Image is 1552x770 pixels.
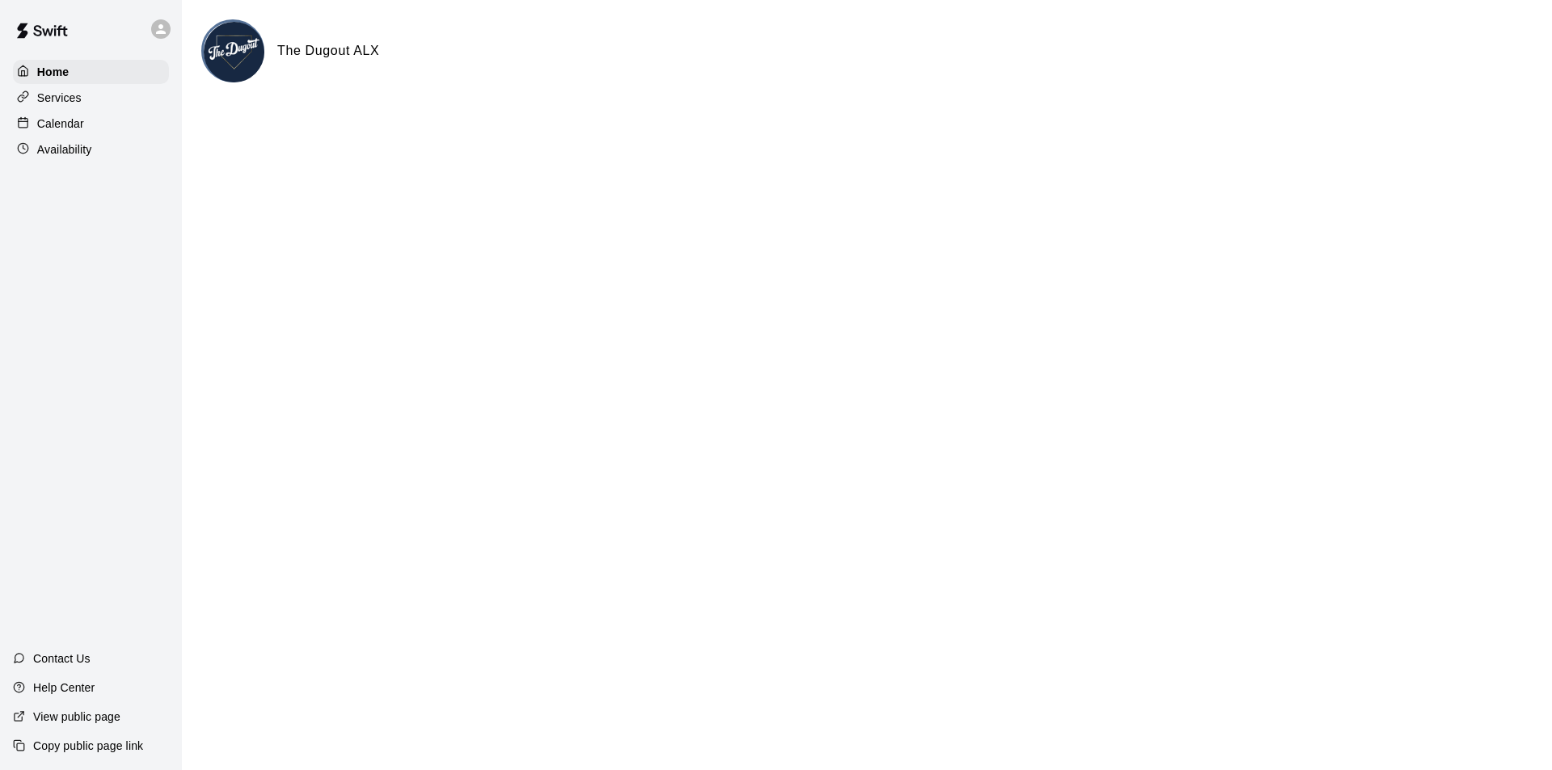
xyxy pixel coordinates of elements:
p: Services [37,90,82,106]
p: Help Center [33,680,95,696]
p: Home [37,64,70,80]
p: Copy public page link [33,738,143,754]
img: The Dugout ALX logo [204,22,264,82]
p: Availability [37,141,92,158]
p: Calendar [37,116,84,132]
p: Contact Us [33,650,91,667]
a: Home [13,60,169,84]
p: View public page [33,709,120,725]
a: Services [13,86,169,110]
a: Calendar [13,112,169,136]
a: Availability [13,137,169,162]
h6: The Dugout ALX [277,40,379,61]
